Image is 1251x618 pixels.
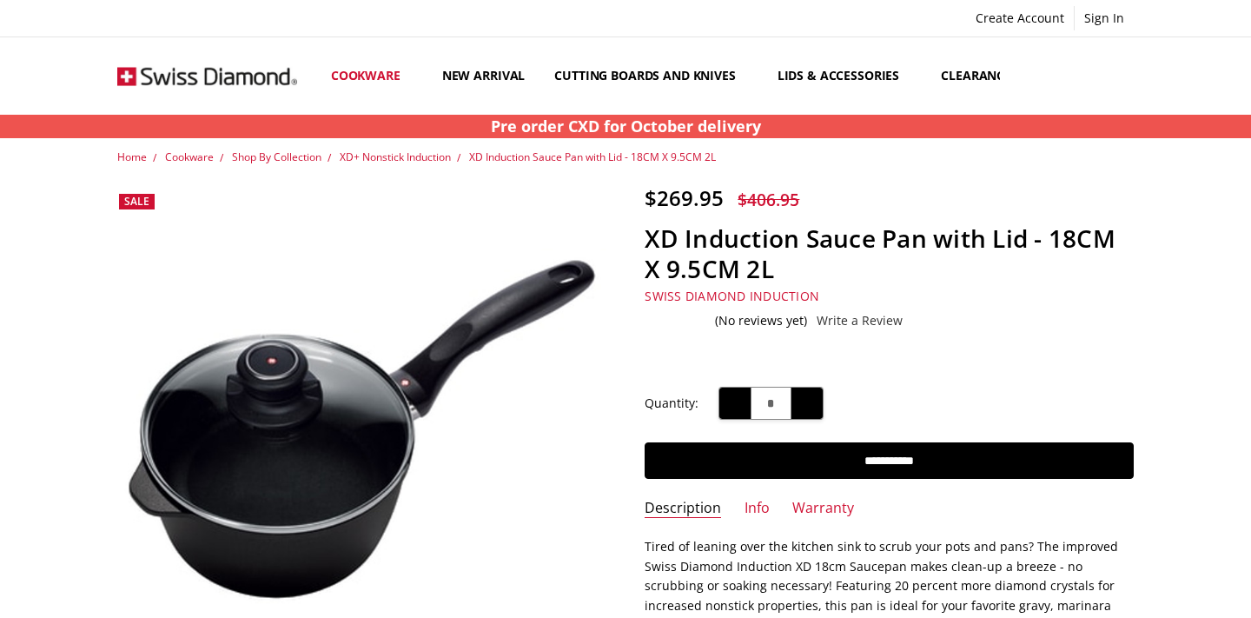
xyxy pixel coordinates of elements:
span: Sale [124,194,149,209]
strong: Pre order CXD for October delivery [491,116,761,136]
a: Sign In [1075,6,1134,30]
a: XD Induction Sauce Pan with Lid - 18CM X 9.5CM 2L [469,150,716,164]
a: New arrival [427,37,539,115]
img: XD Induction Sauce Pan with Lid - 18CM X 9.5CM 2L [117,249,606,610]
span: $406.95 [738,188,799,211]
h1: XD Induction Sauce Pan with Lid - 18CM X 9.5CM 2L [645,223,1134,284]
a: Cutting boards and knives [539,37,763,115]
label: Quantity: [645,394,698,413]
a: Clearance [926,37,1038,115]
span: (No reviews yet) [715,314,807,328]
a: Cookware [165,150,214,164]
a: Home [117,150,147,164]
a: Create Account [966,6,1074,30]
span: $269.95 [645,183,724,212]
a: Info [745,499,770,519]
a: Lids & Accessories [763,37,926,115]
a: Write a Review [817,314,903,328]
a: Warranty [792,499,854,519]
a: Cookware [316,37,427,115]
a: XD+ Nonstick Induction [340,150,451,164]
a: Swiss Diamond Induction [645,288,819,304]
a: Description [645,499,721,519]
a: Shop By Collection [232,150,321,164]
img: Free Shipping On Every Order [117,40,297,112]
